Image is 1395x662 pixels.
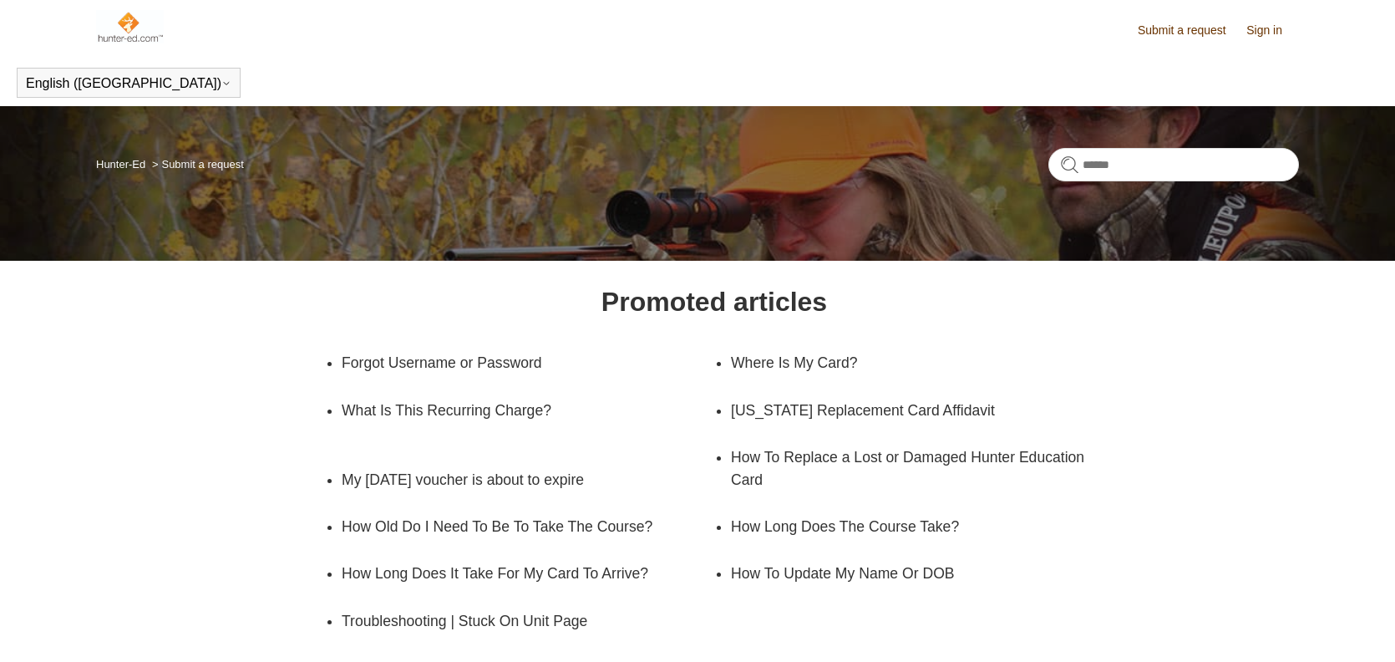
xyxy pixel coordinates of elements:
a: Where Is My Card? [731,339,1078,386]
a: [US_STATE] Replacement Card Affidavit [731,387,1078,434]
a: How To Replace a Lost or Damaged Hunter Education Card [731,434,1103,503]
a: Hunter-Ed [96,158,145,171]
a: How Long Does It Take For My Card To Arrive? [342,550,714,597]
input: Search [1048,148,1299,181]
a: Troubleshooting | Stuck On Unit Page [342,598,689,644]
a: How To Update My Name Or DOB [731,550,1078,597]
a: Submit a request [1138,22,1243,39]
a: How Long Does The Course Take? [731,503,1078,550]
a: My [DATE] voucher is about to expire [342,456,689,503]
li: Submit a request [149,158,244,171]
li: Hunter-Ed [96,158,149,171]
button: English ([GEOGRAPHIC_DATA]) [26,76,231,91]
a: Sign in [1246,22,1299,39]
h1: Promoted articles [601,282,827,322]
a: Forgot Username or Password [342,339,689,386]
a: How Old Do I Need To Be To Take The Course? [342,503,689,550]
img: Hunter-Ed Help Center home page [96,10,164,43]
a: What Is This Recurring Charge? [342,387,714,434]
